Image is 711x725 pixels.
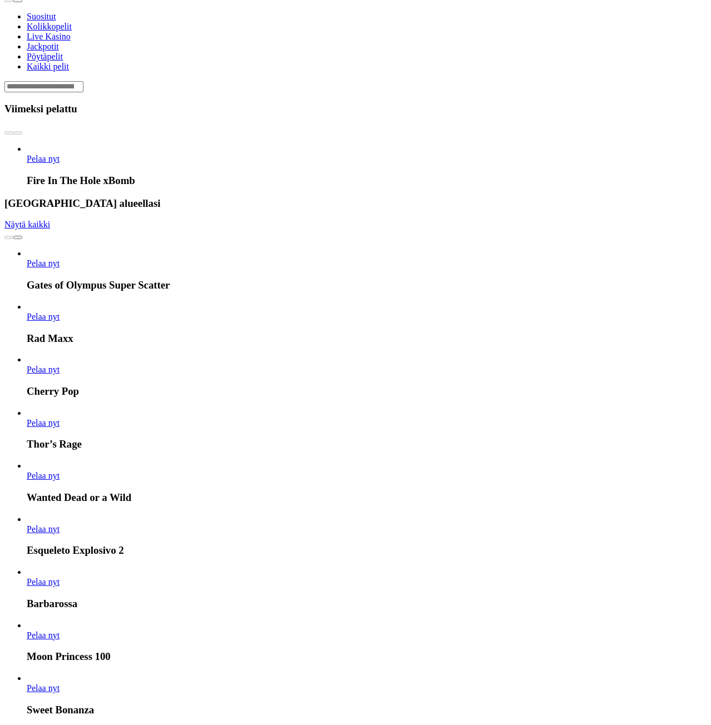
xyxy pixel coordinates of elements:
article: Wanted Dead or a Wild [27,461,707,504]
article: Gates of Olympus Super Scatter [27,249,707,291]
a: Fire In The Hole xBomb [27,154,60,163]
article: Thor’s Rage [27,408,707,451]
a: Live Kasino [27,32,71,41]
article: Sweet Bonanza [27,673,707,716]
span: Pelaa nyt [27,418,60,428]
h3: Barbarossa [27,598,707,610]
h3: Esqueleto Explosivo 2 [27,544,707,557]
button: prev slide [4,236,13,239]
h3: Viimeksi pelattu [4,103,707,115]
h3: Fire In The Hole xBomb [27,175,707,187]
article: Cherry Pop [27,355,707,398]
article: Barbarossa [27,567,707,610]
span: Pelaa nyt [27,471,60,480]
a: Sweet Bonanza [27,683,60,693]
button: prev slide [4,131,13,135]
a: Pöytäpelit [27,52,63,61]
a: Suositut [27,12,56,21]
h3: Cherry Pop [27,385,707,398]
span: Pelaa nyt [27,524,60,534]
a: Moon Princess 100 [27,630,60,640]
h3: Rad Maxx [27,332,707,345]
a: Kolikkopelit [27,22,72,31]
article: Rad Maxx [27,302,707,345]
span: Pelaa nyt [27,312,60,321]
a: Barbarossa [27,577,60,587]
a: Wanted Dead or a Wild [27,471,60,480]
h3: Moon Princess 100 [27,650,707,663]
span: Pelaa nyt [27,577,60,587]
a: Esqueleto Explosivo 2 [27,524,60,534]
span: Pelaa nyt [27,365,60,374]
h3: Wanted Dead or a Wild [27,491,707,504]
span: Pelaa nyt [27,683,60,693]
a: Rad Maxx [27,312,60,321]
span: Pelaa nyt [27,154,60,163]
span: Pelaa nyt [27,259,60,268]
a: Gates of Olympus Super Scatter [27,259,60,268]
h3: Thor’s Rage [27,438,707,450]
article: Fire In The Hole xBomb [27,144,707,187]
h3: Sweet Bonanza [27,704,707,716]
input: Search [4,81,83,92]
article: Moon Princess 100 [27,620,707,663]
button: next slide [13,131,22,135]
h3: [GEOGRAPHIC_DATA] alueellasi [4,197,707,210]
button: next slide [13,236,22,239]
a: Näytä kaikki [4,220,50,229]
article: Esqueleto Explosivo 2 [27,514,707,557]
span: Pelaa nyt [27,630,60,640]
a: Jackpotit [27,42,59,51]
a: Cherry Pop [27,365,60,374]
span: Kaikki pelit [27,62,69,71]
a: Thor’s Rage [27,418,60,428]
h3: Gates of Olympus Super Scatter [27,279,707,291]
